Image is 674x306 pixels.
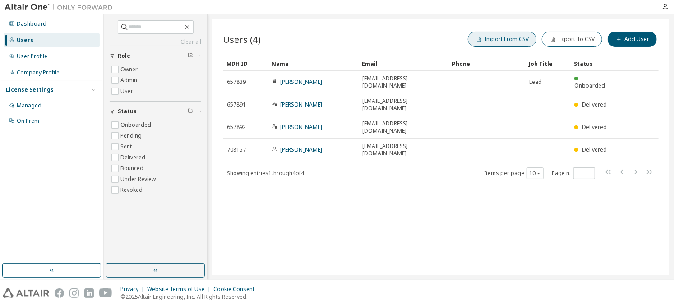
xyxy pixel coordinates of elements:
label: Revoked [120,185,144,195]
span: 657892 [227,124,246,131]
p: © 2025 Altair Engineering, Inc. All Rights Reserved. [120,293,260,301]
label: Delivered [120,152,147,163]
div: On Prem [17,117,39,125]
span: Onboarded [574,82,605,89]
button: Role [110,46,201,66]
label: Owner [120,64,139,75]
button: Add User [608,32,657,47]
span: [EMAIL_ADDRESS][DOMAIN_NAME] [362,75,444,89]
div: Name [272,56,355,71]
label: Onboarded [120,120,153,130]
span: [EMAIL_ADDRESS][DOMAIN_NAME] [362,97,444,112]
img: Altair One [5,3,117,12]
button: Export To CSV [542,32,602,47]
a: [PERSON_NAME] [280,78,322,86]
span: 657891 [227,101,246,108]
img: altair_logo.svg [3,288,49,298]
a: [PERSON_NAME] [280,146,322,153]
label: Sent [120,141,134,152]
div: License Settings [6,86,54,93]
div: Users [17,37,33,44]
span: Clear filter [188,52,193,60]
div: Company Profile [17,69,60,76]
button: 10 [529,170,541,177]
a: [PERSON_NAME] [280,123,322,131]
div: Email [362,56,445,71]
img: facebook.svg [55,288,64,298]
span: Clear filter [188,108,193,115]
div: Dashboard [17,20,46,28]
div: MDH ID [226,56,264,71]
a: Clear all [110,38,201,46]
label: Bounced [120,163,145,174]
label: User [120,86,135,97]
span: Delivered [582,146,607,153]
a: [PERSON_NAME] [280,101,322,108]
div: User Profile [17,53,47,60]
div: Phone [452,56,522,71]
div: Job Title [529,56,567,71]
span: Delivered [582,101,607,108]
span: Delivered [582,123,607,131]
img: linkedin.svg [84,288,94,298]
span: [EMAIL_ADDRESS][DOMAIN_NAME] [362,120,444,134]
label: Pending [120,130,143,141]
span: 708157 [227,146,246,153]
span: Users (4) [223,33,261,46]
span: Items per page [484,167,544,179]
div: Status [574,56,612,71]
span: Lead [529,79,542,86]
span: 657839 [227,79,246,86]
img: youtube.svg [99,288,112,298]
div: Managed [17,102,42,109]
div: Privacy [120,286,147,293]
span: Status [118,108,137,115]
div: Cookie Consent [213,286,260,293]
button: Status [110,102,201,121]
div: Website Terms of Use [147,286,213,293]
label: Admin [120,75,139,86]
span: Role [118,52,130,60]
button: Import From CSV [468,32,536,47]
span: Page n. [552,167,595,179]
img: instagram.svg [69,288,79,298]
span: Showing entries 1 through 4 of 4 [227,169,304,177]
span: [EMAIL_ADDRESS][DOMAIN_NAME] [362,143,444,157]
label: Under Review [120,174,157,185]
